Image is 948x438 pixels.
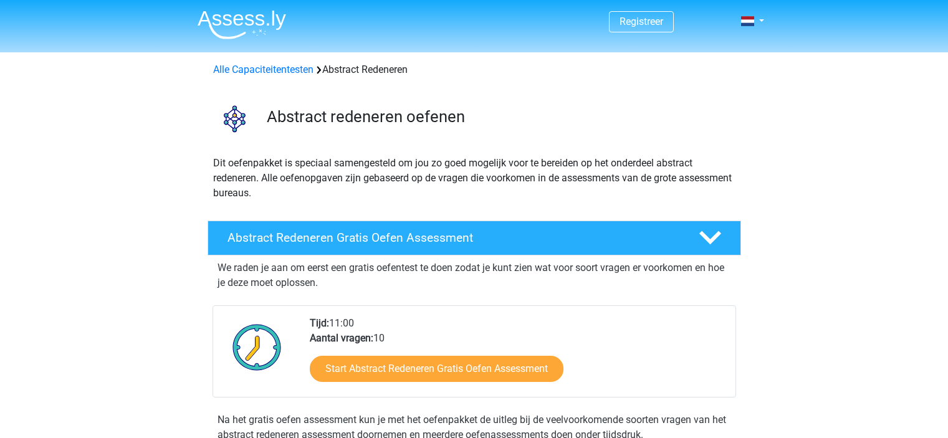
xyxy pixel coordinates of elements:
img: Assessly [198,10,286,39]
h4: Abstract Redeneren Gratis Oefen Assessment [227,231,679,245]
b: Aantal vragen: [310,332,373,344]
b: Tijd: [310,317,329,329]
img: abstract redeneren [208,92,261,145]
p: We raden je aan om eerst een gratis oefentest te doen zodat je kunt zien wat voor soort vragen er... [218,260,731,290]
a: Alle Capaciteitentesten [213,64,314,75]
div: 11:00 10 [300,316,735,397]
h3: Abstract redeneren oefenen [267,107,731,126]
a: Registreer [620,16,663,27]
a: Abstract Redeneren Gratis Oefen Assessment [203,221,746,255]
a: Start Abstract Redeneren Gratis Oefen Assessment [310,356,563,382]
p: Dit oefenpakket is speciaal samengesteld om jou zo goed mogelijk voor te bereiden op het onderdee... [213,156,735,201]
img: Klok [226,316,289,378]
div: Abstract Redeneren [208,62,740,77]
